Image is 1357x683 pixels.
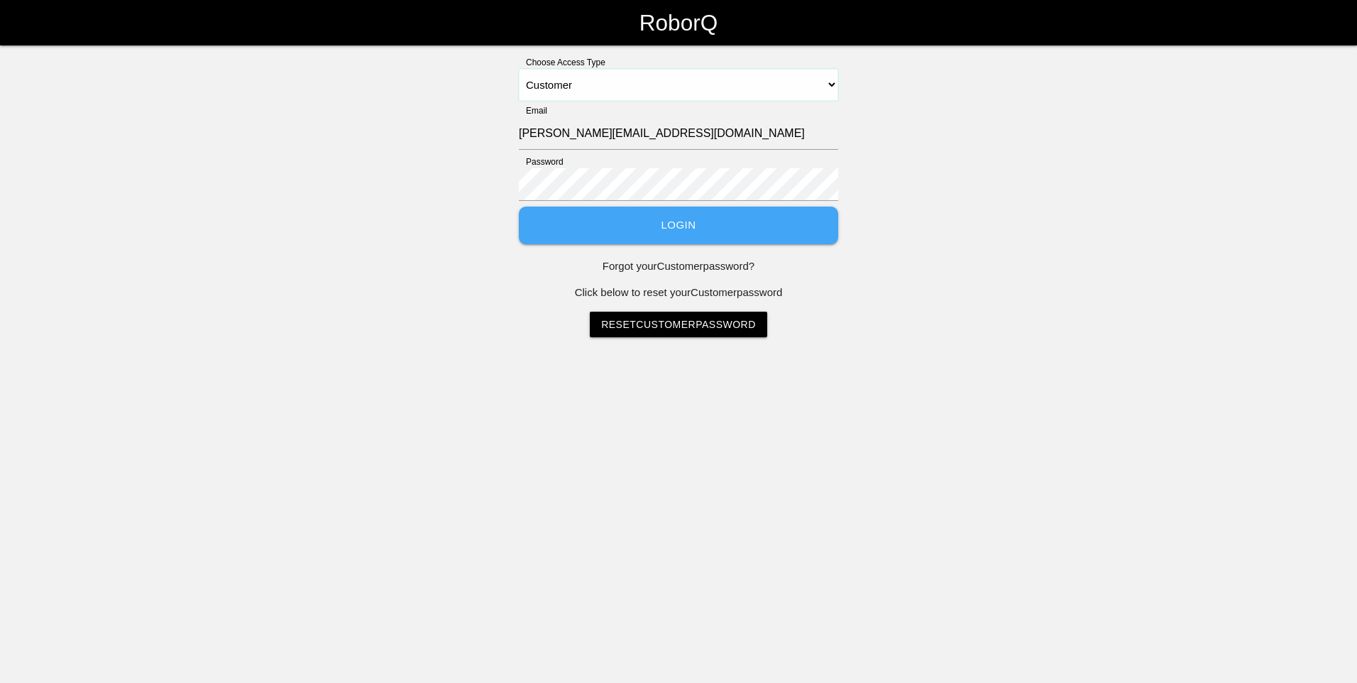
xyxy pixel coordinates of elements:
[590,312,767,337] a: ResetCustomerPassword
[519,207,838,244] button: Login
[519,285,838,301] p: Click below to reset your Customer password
[519,56,605,69] label: Choose Access Type
[519,155,564,168] label: Password
[519,104,547,117] label: Email
[519,258,838,275] p: Forgot your Customer password?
